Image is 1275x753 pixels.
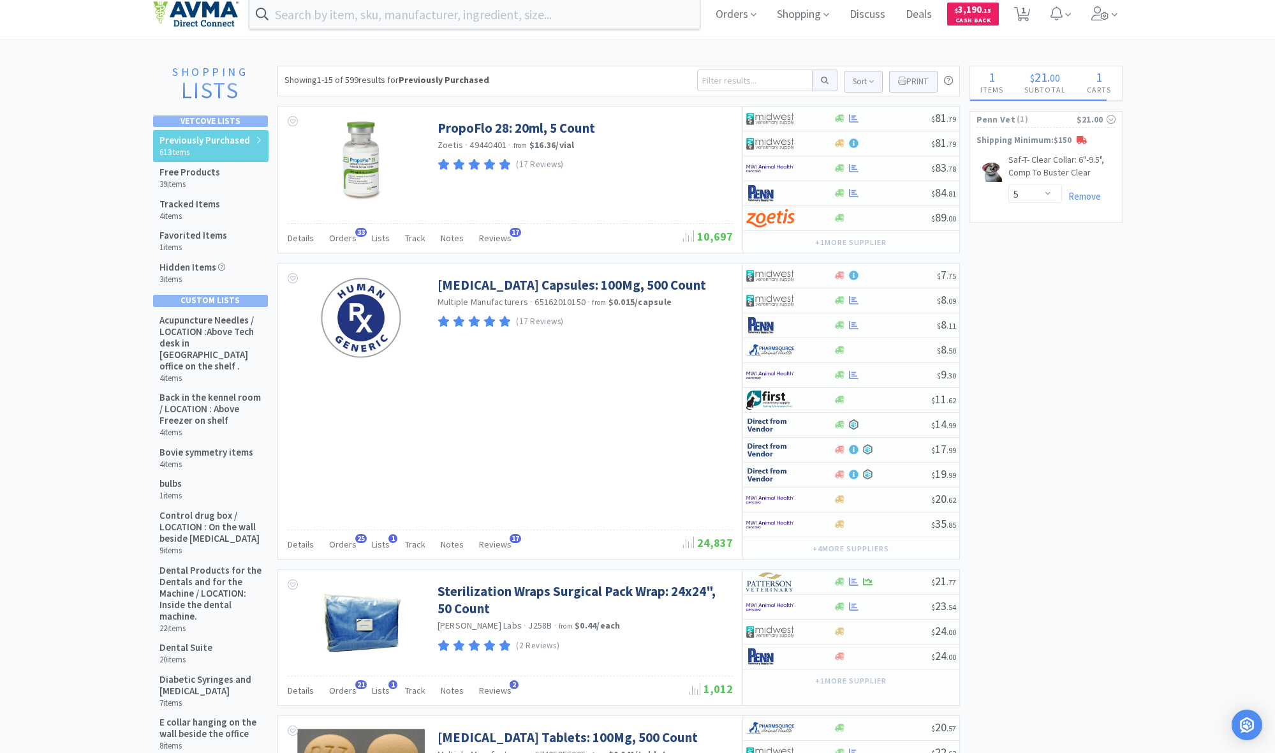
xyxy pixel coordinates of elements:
[1077,112,1116,126] div: $21.00
[931,724,935,733] span: $
[575,620,621,631] strong: $0.44 / each
[355,228,367,237] span: 33
[746,109,794,128] img: 4dd14cff54a648ac9e977f0c5da9bc2e_5.png
[931,516,956,531] span: 35
[683,229,733,244] span: 10,697
[931,470,935,480] span: $
[441,539,464,550] span: Notes
[355,680,367,689] span: 21
[746,209,794,228] img: a673e5ab4e5e497494167fe422e9a3ab.png
[947,421,956,430] span: . 99
[931,392,956,406] span: 11
[438,620,522,631] a: [PERSON_NAME] Labs
[159,315,262,372] h5: Acupuncture Needles / LOCATION :Above Tech desk in [GEOGRAPHIC_DATA] office on the shelf .
[513,141,527,150] span: from
[689,682,733,696] span: 1,012
[438,583,730,618] a: Sterilization Wraps Surgical Pack Wrap: 24x24", 50 Count
[746,719,794,738] img: 7915dbd3f8974342a4dc3feb8efc1740_58.png
[982,6,991,15] span: . 15
[355,534,367,543] span: 25
[587,296,590,308] span: ·
[438,119,595,137] a: PropoFlo 28: 20ml, 5 Count
[947,296,956,306] span: . 09
[159,655,212,665] h6: 20 items
[746,291,794,310] img: 4dd14cff54a648ac9e977f0c5da9bc2e_5.png
[947,114,956,124] span: . 79
[159,510,262,544] h5: Control drug box / LOCATION : On the wall beside [MEDICAL_DATA]
[746,266,794,285] img: 4dd14cff54a648ac9e977f0c5da9bc2e_5.png
[1062,190,1101,202] a: Remove
[372,539,390,550] span: Lists
[901,9,937,20] a: Deals
[955,17,991,26] span: Cash Back
[516,639,559,653] p: (2 Reviews)
[320,119,402,202] img: b47e827766ec4b0ebef36faf5d0d4f05_23662.jpeg
[608,296,672,308] strong: $0.015 / capsule
[159,447,253,458] h5: Bovie symmetry items
[288,685,314,696] span: Details
[931,421,935,430] span: $
[947,602,956,612] span: . 54
[947,520,956,530] span: . 85
[508,139,511,151] span: ·
[746,316,794,335] img: e1133ece90fa4a959c5ae41b0808c578_9.png
[159,230,227,241] h5: Favorited Items
[746,391,794,410] img: 67d67680309e4a0bb49a5ff0391dcc42_6.png
[529,139,575,151] strong: $16.36 / vial
[465,139,468,151] span: ·
[159,674,262,697] h5: Diabetic Syringes and [MEDICAL_DATA]
[931,445,935,455] span: $
[159,135,250,146] h5: Previously Purchased
[159,274,225,285] h6: 3 items
[931,648,956,663] span: 24
[947,214,956,223] span: . 00
[931,210,956,225] span: 89
[746,490,794,509] img: f6b2451649754179b5b4e0c70c3f7cb0_2.png
[931,574,956,588] span: 21
[159,491,182,501] h6: 1 items
[159,741,262,751] h6: 8 items
[534,296,586,308] span: 65162010150
[955,6,958,15] span: $
[937,346,941,355] span: $
[746,415,794,435] img: c67096674d5b41e1bca769e75293f8dd_19.png
[937,292,956,307] span: 8
[159,698,262,708] h6: 7 items
[528,620,552,631] span: J258B
[159,167,220,178] h5: Free Products
[947,321,956,331] span: . 11
[889,71,938,93] button: Print
[931,491,956,506] span: 20
[388,680,397,689] span: 1
[159,392,262,426] h5: Back in the kennel room / LOCATION : Above Freezer on shelf
[931,627,935,637] span: $
[947,578,956,587] span: . 77
[159,211,220,221] h6: 4 items
[405,685,425,696] span: Track
[746,647,794,666] img: e1133ece90fa4a959c5ae41b0808c578_9.png
[510,680,519,689] span: 2
[469,139,506,151] span: 49440401
[159,66,262,78] h1: Shopping
[479,685,512,696] span: Reviews
[516,158,564,172] p: (17 Reviews)
[1232,710,1262,740] div: Open Intercom Messenger
[1077,84,1122,96] h4: Carts
[931,578,935,587] span: $
[554,620,557,631] span: ·
[159,179,220,190] h6: 39 items
[947,627,956,637] span: . 00
[510,228,521,237] span: 17
[153,66,268,109] a: ShoppingLists
[931,602,935,612] span: $
[947,445,956,455] span: . 99
[937,317,956,332] span: 8
[931,135,956,150] span: 81
[931,189,935,198] span: $
[746,159,794,178] img: f6b2451649754179b5b4e0c70c3f7cb0_2.png
[806,540,895,558] button: +4more suppliers
[947,164,956,174] span: . 78
[746,572,794,592] img: f5e969b455434c6296c6d81ef179fa71_3.png
[372,232,390,244] span: Lists
[479,232,512,244] span: Reviews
